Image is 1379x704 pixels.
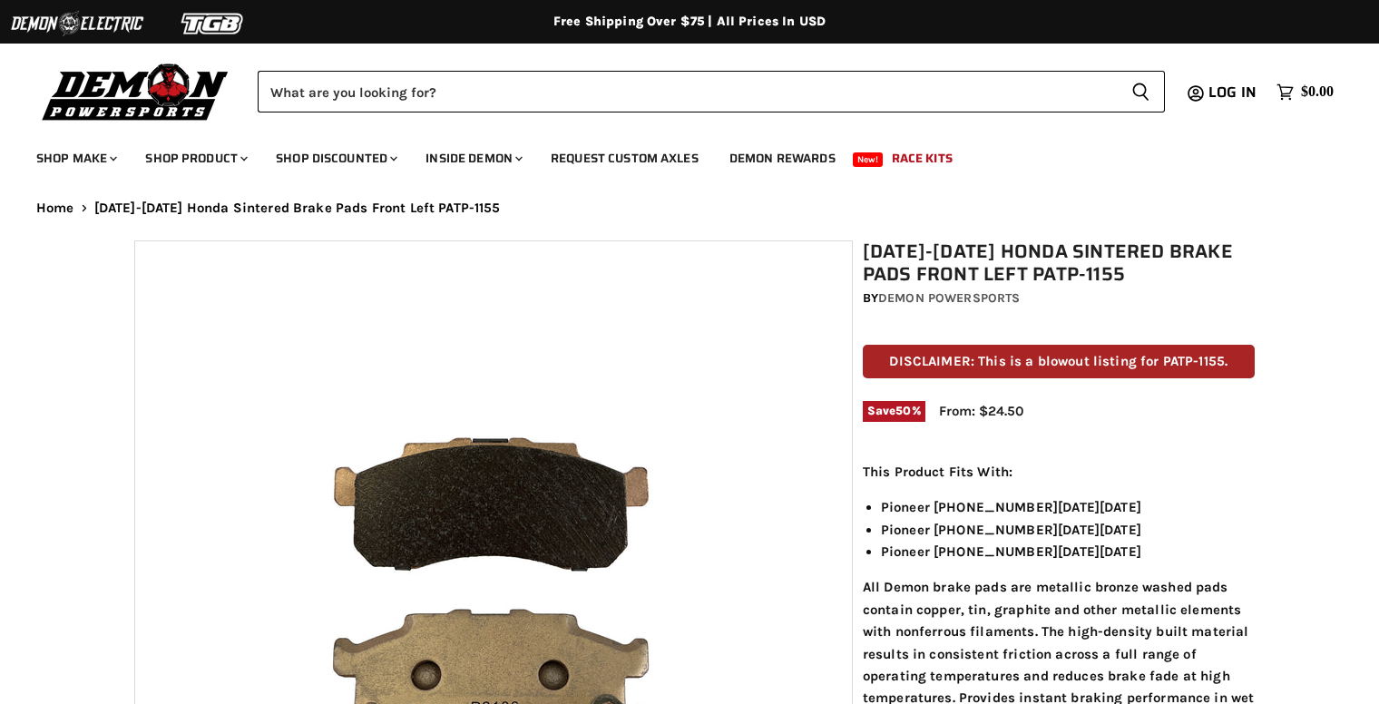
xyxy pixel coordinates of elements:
a: Demon Rewards [716,140,849,177]
img: Demon Electric Logo 2 [9,6,145,41]
a: Inside Demon [412,140,533,177]
p: This Product Fits With: [863,461,1255,483]
h1: [DATE]-[DATE] Honda Sintered Brake Pads Front Left PATP-1155 [863,240,1255,286]
li: Pioneer [PHONE_NUMBER][DATE][DATE] [881,519,1255,541]
a: Home [36,200,74,216]
a: $0.00 [1267,79,1343,105]
li: Pioneer [PHONE_NUMBER][DATE][DATE] [881,541,1255,562]
span: New! [853,152,884,167]
div: by [863,288,1255,308]
span: $0.00 [1301,83,1334,101]
input: Search [258,71,1117,112]
button: Search [1117,71,1165,112]
span: Save % [863,401,925,421]
span: From: $24.50 [939,403,1023,419]
a: Log in [1200,84,1267,101]
a: Shop Make [23,140,128,177]
ul: Main menu [23,132,1329,177]
a: Shop Product [132,140,259,177]
span: 50 [895,404,911,417]
img: Demon Powersports [36,59,235,123]
a: Shop Discounted [262,140,408,177]
form: Product [258,71,1165,112]
a: Race Kits [878,140,966,177]
p: DISCLAIMER: This is a blowout listing for PATP-1155. [863,345,1255,378]
span: [DATE]-[DATE] Honda Sintered Brake Pads Front Left PATP-1155 [94,200,501,216]
a: Demon Powersports [878,290,1020,306]
span: Log in [1208,81,1257,103]
li: Pioneer [PHONE_NUMBER][DATE][DATE] [881,496,1255,518]
img: TGB Logo 2 [145,6,281,41]
a: Request Custom Axles [537,140,712,177]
